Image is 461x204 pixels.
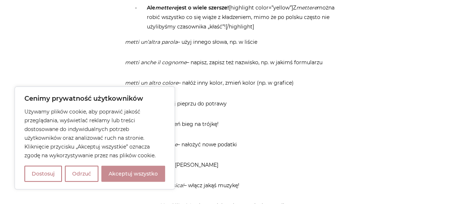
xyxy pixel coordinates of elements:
p: – dodaj pieprzu do potrawy [125,99,336,108]
p: – zmień bieg na trójkę! [125,119,336,128]
li: [highlight color=”yellow”]Z można robić wszystko co się wiąże z kładzeniem, mimo że po polsku czę... [140,3,336,31]
p: – [PERSON_NAME] [125,160,336,169]
p: – napisz, zapisz też nazwisko, np. w jakimś formularzu [125,58,336,67]
em: mettere [155,4,177,11]
p: Używamy plików cookie, aby poprawić jakość przeglądania, wyświetlać reklamy lub treści dostosowan... [24,107,165,160]
p: Cenimy prywatność użytkowników [24,94,165,103]
em: metti anche il cognome [125,59,187,66]
button: Odrzuć [65,166,98,182]
button: Dostosuj [24,166,62,182]
em: metti un altro colore [125,80,178,86]
p: – nałożyć nowe podatki [125,139,336,149]
p: – użyj innego słowa, np. w liście [125,37,336,47]
p: – włącz jakąś muzykę! [125,180,336,190]
em: metti un’altra parola [125,39,177,45]
button: Akceptuj wszystko [101,166,165,182]
strong: Ale jest o wiele szersze! [147,4,229,11]
p: – nałóż inny kolor, zmień kolor (np. w grafice) [125,78,336,88]
em: mettere [296,4,317,11]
